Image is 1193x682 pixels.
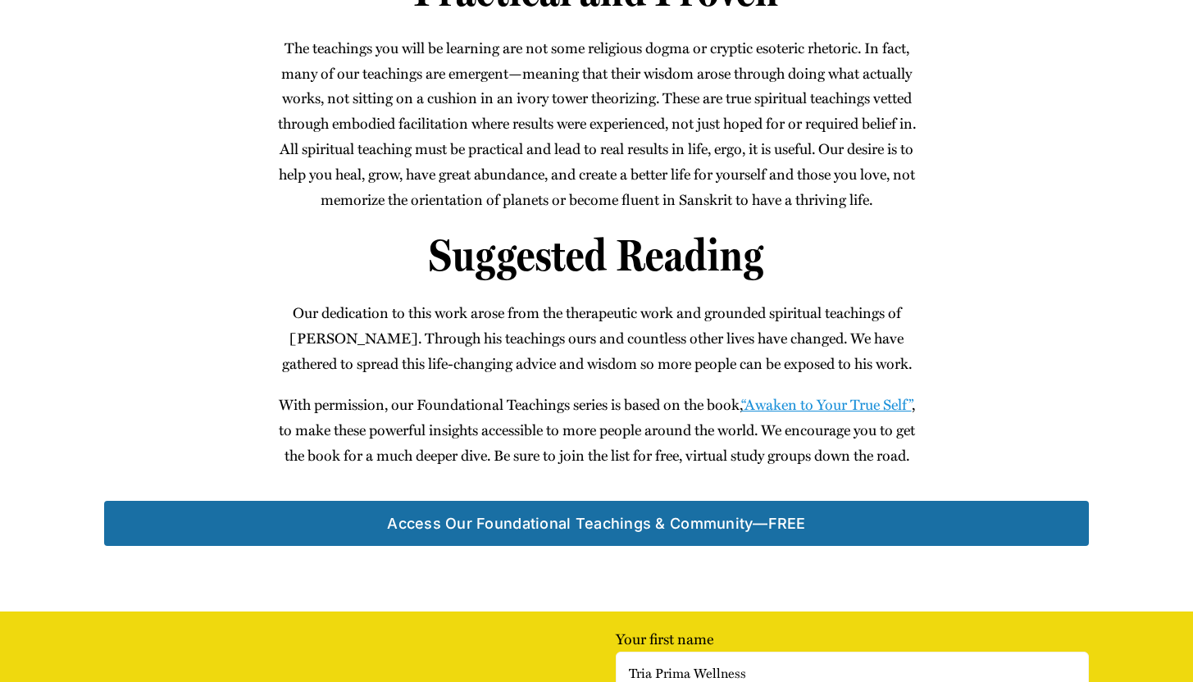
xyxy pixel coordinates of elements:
p: Our ded­i­ca­tion to this work arose from the ther­a­peu­tic work and ground­ed spir­i­tu­al teac... [275,300,918,376]
p: With per­mis­sion, our Foun­da­tion­al Teach­ings series is based on the book, , to make these po... [275,392,918,468]
span: Access Our Foun­da­tion­al Teach­ings & Community—FREE [387,515,806,532]
p: The teach­ings you will be learn­ing are not some reli­gious dog­ma or cryp­tic eso­teric rhetori... [275,35,918,213]
a: Access Our Foun­da­tion­al Teach­ings & Community—FREE [104,501,1088,546]
a: “Awak­en to Your True Self” [741,393,912,415]
label: Your first name [616,628,1088,680]
h2: Suggested Reading [275,229,918,282]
